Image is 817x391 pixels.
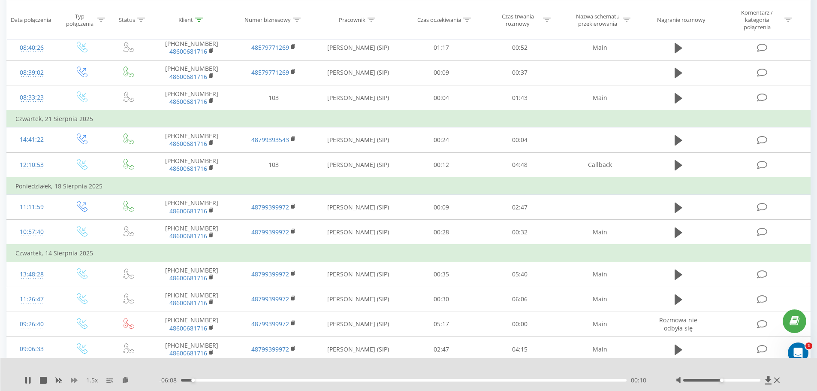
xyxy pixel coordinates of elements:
[481,262,559,287] td: 05:40
[151,220,232,245] td: [PHONE_NUMBER]
[314,337,402,362] td: [PERSON_NAME] (SIP)
[15,341,48,358] div: 09:06:33
[559,262,640,287] td: Main
[151,127,232,152] td: [PHONE_NUMBER]
[559,152,640,178] td: Callback
[481,312,559,336] td: 00:00
[151,312,232,336] td: [PHONE_NUMBER]
[169,324,207,332] a: 48600681716
[314,85,402,111] td: [PERSON_NAME] (SIP)
[481,195,559,220] td: 02:47
[481,287,559,312] td: 06:06
[559,337,640,362] td: Main
[232,152,314,178] td: 103
[481,152,559,178] td: 04:48
[481,35,559,60] td: 00:52
[232,85,314,111] td: 103
[481,127,559,152] td: 00:04
[339,16,365,24] div: Pracownik
[495,12,541,27] div: Czas trwania rozmowy
[7,245,811,262] td: Czwartek, 14 Sierpnia 2025
[251,136,289,144] a: 48799393543
[314,262,402,287] td: [PERSON_NAME] (SIP)
[169,73,207,81] a: 48600681716
[314,287,402,312] td: [PERSON_NAME] (SIP)
[244,16,291,24] div: Numer biznesowy
[251,68,289,76] a: 48579771269
[169,164,207,173] a: 48600681716
[251,43,289,52] a: 48579771269
[7,110,811,127] td: Czwartek, 21 Sierpnia 2025
[151,35,232,60] td: [PHONE_NUMBER]
[15,291,48,308] div: 11:26:47
[11,16,51,24] div: Data połączenia
[151,60,232,85] td: [PHONE_NUMBER]
[86,376,98,385] span: 1.5 x
[169,97,207,106] a: 48600681716
[15,157,48,173] div: 12:10:53
[15,266,48,283] div: 13:48:28
[15,224,48,240] div: 10:57:40
[251,203,289,211] a: 48799399972
[7,178,811,195] td: Poniedziałek, 18 Sierpnia 2025
[15,89,48,106] div: 08:33:23
[169,139,207,148] a: 48600681716
[151,85,232,111] td: [PHONE_NUMBER]
[732,9,782,31] div: Komentarz / kategoria połączenia
[481,85,559,111] td: 01:43
[631,376,646,385] span: 00:10
[169,349,207,357] a: 48600681716
[402,287,481,312] td: 00:30
[402,262,481,287] td: 00:35
[402,195,481,220] td: 00:09
[402,60,481,85] td: 00:09
[402,35,481,60] td: 01:17
[481,60,559,85] td: 00:37
[402,127,481,152] td: 00:24
[559,220,640,245] td: Main
[15,39,48,56] div: 08:40:26
[314,312,402,336] td: [PERSON_NAME] (SIP)
[659,316,697,332] span: Rozmowa nie odbyła się
[251,228,289,236] a: 48799399972
[559,85,640,111] td: Main
[402,312,481,336] td: 05:17
[314,220,402,245] td: [PERSON_NAME] (SIP)
[64,12,95,27] div: Typ połączenia
[169,232,207,240] a: 48600681716
[15,131,48,148] div: 14:41:22
[169,47,207,55] a: 48600681716
[788,343,808,363] iframe: Intercom live chat
[151,337,232,362] td: [PHONE_NUMBER]
[402,152,481,178] td: 00:12
[314,195,402,220] td: [PERSON_NAME] (SIP)
[720,379,724,382] div: Accessibility label
[314,60,402,85] td: [PERSON_NAME] (SIP)
[575,12,621,27] div: Nazwa schematu przekierowania
[251,320,289,328] a: 48799399972
[314,35,402,60] td: [PERSON_NAME] (SIP)
[251,345,289,353] a: 48799399972
[169,299,207,307] a: 48600681716
[314,152,402,178] td: [PERSON_NAME] (SIP)
[402,85,481,111] td: 00:04
[119,16,135,24] div: Status
[151,262,232,287] td: [PHONE_NUMBER]
[251,270,289,278] a: 48799399972
[178,16,193,24] div: Klient
[15,316,48,333] div: 09:26:40
[169,207,207,215] a: 48600681716
[191,379,195,382] div: Accessibility label
[169,274,207,282] a: 48600681716
[559,287,640,312] td: Main
[151,152,232,178] td: [PHONE_NUMBER]
[417,16,461,24] div: Czas oczekiwania
[151,195,232,220] td: [PHONE_NUMBER]
[805,343,812,349] span: 1
[559,35,640,60] td: Main
[159,376,181,385] span: - 06:08
[151,287,232,312] td: [PHONE_NUMBER]
[559,312,640,336] td: Main
[251,295,289,303] a: 48799399972
[15,199,48,215] div: 11:11:59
